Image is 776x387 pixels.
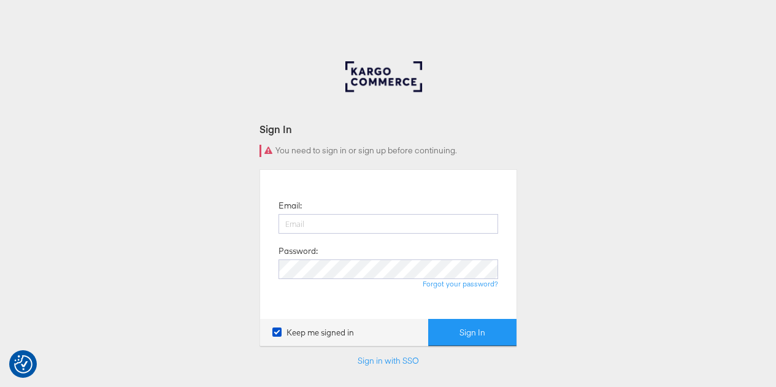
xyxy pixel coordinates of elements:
button: Sign In [428,319,517,347]
label: Email: [279,200,302,212]
div: You need to sign in or sign up before continuing. [259,145,517,157]
input: Email [279,214,498,234]
label: Password: [279,245,318,257]
a: Sign in with SSO [358,355,419,366]
button: Consent Preferences [14,355,33,374]
div: Sign In [259,122,517,136]
a: Forgot your password? [423,279,498,288]
label: Keep me signed in [272,327,354,339]
img: Revisit consent button [14,355,33,374]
